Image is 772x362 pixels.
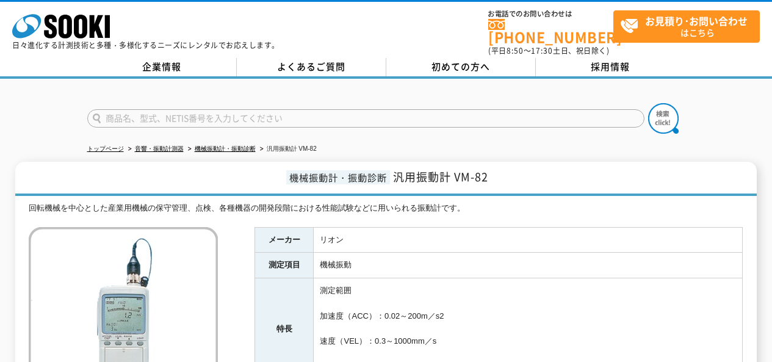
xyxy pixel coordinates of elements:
input: 商品名、型式、NETIS番号を入力してください [87,109,644,128]
img: btn_search.png [648,103,679,134]
div: 回転機械を中心とした産業用機械の保守管理、点検、各種機器の開発段階における性能試験などに用いられる振動計です。 [29,202,743,215]
a: 機械振動計・振動診断 [195,145,256,152]
a: 企業情報 [87,58,237,76]
a: 採用情報 [536,58,685,76]
td: 機械振動 [314,253,743,278]
th: メーカー [255,227,314,253]
span: 17:30 [531,45,553,56]
span: 汎用振動計 VM-82 [393,168,488,185]
td: リオン [314,227,743,253]
a: 音響・振動計測器 [135,145,184,152]
span: 8:50 [507,45,524,56]
span: はこちら [620,11,759,42]
span: 機械振動計・振動診断 [286,170,390,184]
span: 初めての方へ [431,60,490,73]
th: 測定項目 [255,253,314,278]
a: トップページ [87,145,124,152]
a: [PHONE_NUMBER] [488,19,613,44]
a: よくあるご質問 [237,58,386,76]
span: (平日 ～ 土日、祝日除く) [488,45,609,56]
p: 日々進化する計測技術と多種・多様化するニーズにレンタルでお応えします。 [12,42,280,49]
span: お電話でのお問い合わせは [488,10,613,18]
strong: お見積り･お問い合わせ [645,13,748,28]
a: 初めての方へ [386,58,536,76]
a: お見積り･お問い合わせはこちら [613,10,760,43]
li: 汎用振動計 VM-82 [258,143,317,156]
